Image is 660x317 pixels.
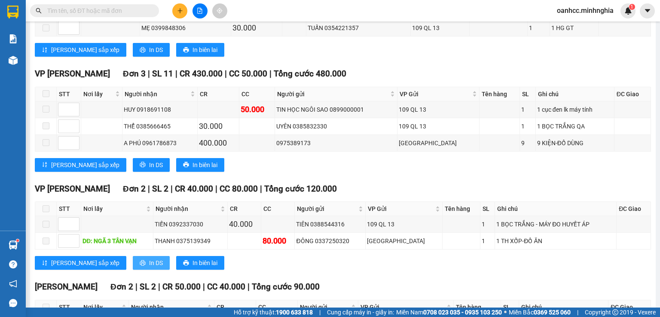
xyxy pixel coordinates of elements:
[399,122,478,131] div: 109 QL 13
[199,120,238,132] div: 30.000
[411,20,470,37] td: 109 QL 13
[269,69,272,79] span: |
[57,202,81,216] th: STT
[140,162,146,168] span: printer
[149,258,163,268] span: In DS
[614,87,651,101] th: ĐC Giao
[630,4,633,10] span: 1
[149,160,163,170] span: In DS
[501,300,519,314] th: SL
[521,105,534,114] div: 1
[140,282,156,292] span: SL 2
[396,308,502,317] span: Miền Nam
[176,256,224,270] button: printerIn biên lai
[608,300,651,314] th: ĐC Giao
[550,5,620,16] span: oanhcc.minhnghia
[9,56,18,65] img: warehouse-icon
[207,282,245,292] span: CC 40.000
[551,23,597,33] div: 1 HG GT
[228,202,261,216] th: CR
[423,309,502,316] strong: 0708 023 035 - 0935 103 250
[577,308,578,317] span: |
[57,87,81,101] th: STT
[7,6,18,18] img: logo-vxr
[9,260,17,268] span: question-circle
[399,105,478,114] div: 109 QL 13
[152,184,168,194] span: SL 2
[175,69,177,79] span: |
[9,241,18,250] img: warehouse-icon
[162,282,201,292] span: CR 50.000
[197,8,203,14] span: file-add
[521,138,534,148] div: 9
[172,3,187,18] button: plus
[225,69,227,79] span: |
[35,69,110,79] span: VP [PERSON_NAME]
[51,258,119,268] span: [PERSON_NAME] sắp xếp
[274,69,346,79] span: Tổng cước 480.000
[367,236,441,246] div: [GEOGRAPHIC_DATA]
[319,308,321,317] span: |
[520,87,535,101] th: SL
[9,299,17,307] span: message
[133,256,170,270] button: printerIn DS
[252,282,320,292] span: Tổng cước 90.000
[198,87,239,101] th: CR
[123,184,146,194] span: Đơn 2
[234,308,313,317] span: Hỗ trợ kỹ thuật:
[537,138,613,148] div: 9 KIỆN-ĐỒ DÙNG
[9,34,18,43] img: solution-icon
[276,138,395,148] div: 0975389173
[496,219,615,229] div: 1 BỌC TRẮNG - MÁY ĐO HUYẾT ÁP
[123,69,146,79] span: Đơn 3
[156,204,219,213] span: Người nhận
[496,236,615,246] div: 1 TH XỐP-ĐỒ ĂN
[51,160,119,170] span: [PERSON_NAME] sắp xếp
[296,219,364,229] div: TIÊN 0388544316
[612,309,618,315] span: copyright
[537,122,613,131] div: 1 BỌC TRẮNG QA
[308,23,409,33] div: TUẤN 0354221357
[135,282,137,292] span: |
[480,202,495,216] th: SL
[155,219,226,229] div: TIẾN 0392337030
[212,3,227,18] button: aim
[83,302,120,312] span: Nơi lấy
[9,280,17,288] span: notification
[141,23,229,33] div: MẸ 0399848306
[366,216,443,233] td: 109 QL 13
[35,282,98,292] span: [PERSON_NAME]
[397,118,480,135] td: 109 QL 13
[640,3,655,18] button: caret-down
[521,122,534,131] div: 1
[42,162,48,168] span: sort-ascending
[529,23,548,33] div: 1
[36,8,42,14] span: search
[482,236,493,246] div: 1
[412,23,468,33] div: 109 QL 13
[260,184,262,194] span: |
[177,8,183,14] span: plus
[83,89,113,99] span: Nơi lấy
[504,311,507,314] span: ⚪️
[148,184,150,194] span: |
[192,258,217,268] span: In biên lai
[217,8,223,14] span: aim
[110,282,133,292] span: Đơn 2
[519,300,608,314] th: Ghi chú
[220,184,258,194] span: CC 80.000
[276,309,313,316] strong: 1900 633 818
[536,87,614,101] th: Ghi chú
[149,45,163,55] span: In DS
[261,202,295,216] th: CC
[140,260,146,267] span: printer
[140,47,146,54] span: printer
[131,302,205,312] span: Người nhận
[192,45,217,55] span: In biên lai
[176,158,224,172] button: printerIn biên lai
[368,204,434,213] span: VP Gửi
[214,300,256,314] th: CR
[276,122,395,131] div: UYÊN 0385832330
[35,184,110,194] span: VP [PERSON_NAME]
[199,137,238,149] div: 400.000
